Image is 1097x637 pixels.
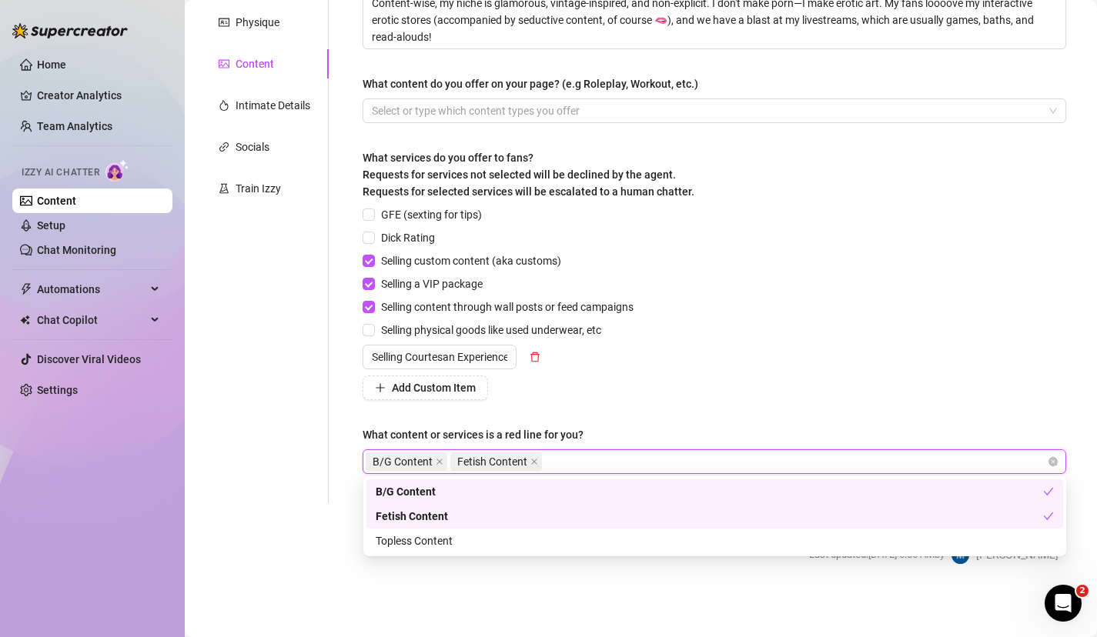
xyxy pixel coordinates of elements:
span: Dick Rating [375,229,441,246]
span: B/G Content [373,453,433,470]
a: Settings [37,384,78,396]
div: Train Izzy [236,180,281,197]
input: What content do you offer on your page? (e.g Roleplay, Workout, etc.) [372,102,375,120]
span: Chat Copilot [37,308,146,332]
div: Topless Content [376,532,1054,549]
div: Intimate Details [236,97,310,114]
a: Discover Viral Videos [37,353,141,365]
span: thunderbolt [20,283,32,295]
a: Content [37,195,76,207]
span: Selling custom content (aka customs) [375,252,567,269]
span: Izzy AI Chatter [22,165,99,180]
button: Add Custom Item [363,375,488,400]
span: plus [375,382,386,393]
span: close [436,458,443,465]
span: check [1043,511,1054,522]
div: Socials [236,138,269,155]
span: Selling content through wall posts or feed campaigns [375,298,640,315]
span: 2 [1076,585,1089,597]
a: Creator Analytics [37,83,160,108]
span: idcard [219,17,229,28]
span: fire [219,100,229,111]
div: What content or services is a red line for you? [363,426,584,443]
span: Fetish Content [457,453,527,470]
span: close [530,458,538,465]
span: What services do you offer to fans? Requests for services not selected will be declined by the ag... [363,152,694,198]
input: Enter custom item [363,345,517,369]
a: Home [37,58,66,71]
span: Selling a VIP package [375,275,489,292]
div: Topless Content [366,529,1063,553]
div: B/G Content [376,483,1043,500]
a: Team Analytics [37,120,112,132]
span: check [1043,486,1054,497]
div: Physique [236,14,279,31]
iframe: Intercom live chat [1045,585,1082,622]
span: experiment [219,183,229,194]
span: Automations [37,277,146,302]
img: AI Chatter [105,159,129,182]
span: B/G Content [366,452,447,471]
label: What content do you offer on your page? (e.g Roleplay, Workout, etc.) [363,75,709,92]
a: Chat Monitoring [37,244,116,256]
span: picture [219,58,229,69]
label: What content or services is a red line for you? [363,426,594,443]
span: GFE (sexting for tips) [375,206,488,223]
span: delete [530,352,540,362]
img: logo-BBDzfeDw.svg [12,23,128,38]
div: Fetish Content [366,504,1063,529]
div: Fetish Content [376,508,1043,525]
span: Fetish Content [450,452,542,471]
span: Selling physical goods like used underwear, etc [375,322,607,339]
img: Chat Copilot [20,315,30,325]
a: Setup [37,219,65,232]
span: close-circle [1049,457,1058,466]
span: Add Custom Item [392,382,476,394]
div: Content [236,55,274,72]
input: What content or services is a red line for you? [545,452,548,471]
span: link [219,142,229,152]
div: What content do you offer on your page? (e.g Roleplay, Workout, etc.) [363,75,698,92]
div: B/G Content [366,479,1063,504]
